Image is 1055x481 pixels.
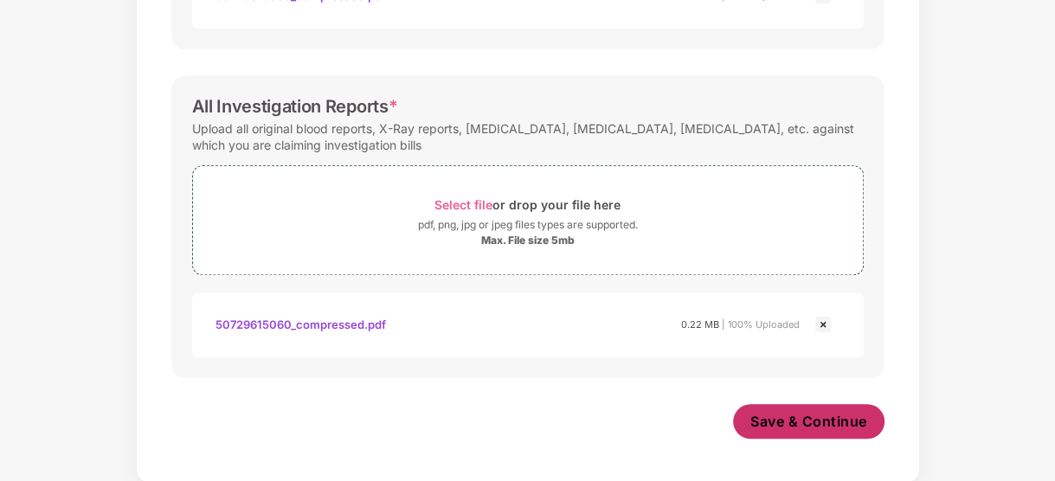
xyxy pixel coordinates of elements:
div: Max. File size 5mb [481,234,575,247]
span: Select fileor drop your file herepdf, png, jpg or jpeg files types are supported.Max. File size 5mb [193,179,863,261]
span: Save & Continue [750,412,867,431]
div: Upload all original blood reports, X-Ray reports, [MEDICAL_DATA], [MEDICAL_DATA], [MEDICAL_DATA],... [192,117,864,157]
span: | 100% Uploaded [722,318,800,330]
span: Select file [434,197,492,212]
div: or drop your file here [434,193,621,216]
button: Save & Continue [733,404,885,439]
span: 0.22 MB [681,318,719,330]
div: pdf, png, jpg or jpeg files types are supported. [418,216,638,234]
img: svg+xml;base64,PHN2ZyBpZD0iQ3Jvc3MtMjR4MjQiIHhtbG5zPSJodHRwOi8vd3d3LnczLm9yZy8yMDAwL3N2ZyIgd2lkdG... [813,314,833,335]
div: 50729615060_compressed.pdf [216,310,386,339]
div: All Investigation Reports [192,96,398,117]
